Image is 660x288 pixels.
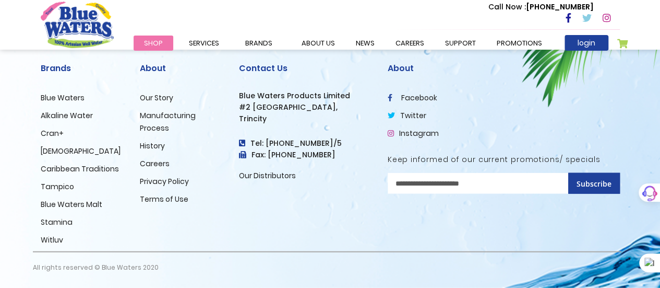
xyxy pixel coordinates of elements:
[140,93,173,103] a: Our Story
[33,252,159,283] p: All rights reserved © Blue Waters 2020
[140,141,165,151] a: History
[140,63,223,73] h2: About
[41,235,63,245] a: Witluv
[41,93,85,103] a: Blue Waters
[41,199,102,210] a: Blue Waters Malt
[239,63,372,73] h2: Contact Us
[41,110,93,121] a: Alkaline Water
[41,181,74,192] a: Tampico
[385,36,435,51] a: careers
[435,36,486,51] a: support
[140,176,189,187] a: Privacy Policy
[577,179,611,189] span: Subscribe
[568,173,620,194] button: Subscribe
[488,2,526,12] span: Call Now :
[388,93,437,103] a: facebook
[388,155,620,164] h5: Keep informed of our current promotions/ specials
[239,151,372,159] h3: Fax: [PHONE_NUMBER]
[41,2,114,48] a: store logo
[388,110,426,121] a: twitter
[144,38,163,48] span: Shop
[239,114,372,123] h3: Trincity
[41,164,119,174] a: Caribbean Traditions
[488,2,594,13] p: [PHONE_NUMBER]
[140,158,170,169] a: Careers
[41,217,73,227] a: Stamina
[245,38,272,48] span: Brands
[140,110,196,133] a: Manufacturing Process
[486,36,553,51] a: Promotions
[239,103,372,112] h3: #2 [GEOGRAPHIC_DATA],
[140,194,188,204] a: Terms of Use
[41,63,124,73] h2: Brands
[565,35,608,51] a: login
[41,146,121,156] a: [DEMOGRAPHIC_DATA]
[239,91,372,100] h3: Blue Waters Products Limited
[41,128,64,139] a: Cran+
[189,38,219,48] span: Services
[239,139,372,148] h4: Tel: [PHONE_NUMBER]/5
[345,36,385,51] a: News
[239,170,296,181] a: Our Distributors
[388,63,620,73] h2: About
[388,128,439,139] a: Instagram
[291,36,345,51] a: about us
